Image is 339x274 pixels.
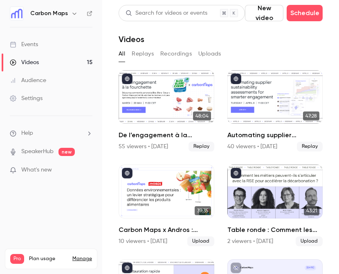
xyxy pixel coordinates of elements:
button: published [122,168,132,178]
h2: Carbon Maps x Andros : Données environnementales : un lévier stratégique pour différencier les pr... [119,225,214,235]
span: Upload [187,236,214,246]
span: Help [21,129,33,138]
button: All [119,47,125,60]
button: Schedule [287,5,323,21]
span: Replay [189,142,214,151]
a: 39:35Carbon Maps x Andros : Données environnementales : un lévier stratégique pour différencier l... [119,165,214,246]
span: 39:35 [195,206,211,215]
span: 47:28 [303,111,319,120]
span: Upload [296,236,323,246]
img: Carbon Maps [10,7,23,20]
a: SpeakerHub [21,147,54,156]
span: Replay [297,142,323,151]
span: Pro [10,254,24,264]
a: 48:04De l’engagement à la fourchette: Carbon Maps x Bleu-Blanc-Cœur55 viewers • [DATE]Replay [119,70,214,151]
button: unpublished [231,263,241,273]
span: 43:21 [304,206,319,215]
span: What's new [21,166,52,174]
button: published [231,168,241,178]
h2: De l’engagement à la fourchette: Carbon Maps x Bleu-Blanc-Cœur [119,130,214,140]
button: published [122,74,132,84]
button: Recordings [160,47,192,60]
div: 55 viewers • [DATE] [119,143,168,151]
li: help-dropdown-opener [10,129,92,138]
span: [DATE] [305,265,316,270]
li: De l’engagement à la fourchette: Carbon Maps x Bleu-Blanc-Cœur [119,70,214,151]
li: Carbon Maps x Andros : Données environnementales : un lévier stratégique pour différencier les pr... [119,165,214,246]
a: 43:21Table ronde : Comment les métiers peuvent-ils s’articuler avec la RSE pour accélérer la déca... [227,165,323,246]
button: Uploads [198,47,221,60]
div: Events [10,40,38,49]
span: 48:04 [193,111,211,120]
div: 2 viewers • [DATE] [227,237,273,245]
a: Manage [72,256,92,262]
p: Carbon Maps [240,266,254,270]
li: Table ronde : Comment les métiers peuvent-ils s’articuler avec la RSE pour accélérer la décarbona... [227,165,323,246]
div: Audience [10,76,46,85]
button: published [231,74,241,84]
div: Settings [10,94,43,102]
div: Videos [10,58,39,67]
h6: Carbon Maps [30,9,68,18]
div: Search for videos or events [126,9,207,18]
iframe: Noticeable Trigger [83,167,92,174]
section: Videos [119,5,323,269]
button: New video [245,5,283,21]
li: Automating supplier sustainability assessments for smarter engagement [227,70,323,151]
div: 40 viewers • [DATE] [227,143,277,151]
div: 10 viewers • [DATE] [119,237,167,245]
span: new [58,148,75,156]
h2: Automating supplier sustainability assessments for smarter engagement [227,130,323,140]
button: Replays [132,47,154,60]
button: published [122,263,132,273]
a: 47:28Automating supplier sustainability assessments for smarter engagement40 viewers • [DATE]Replay [227,70,323,151]
h1: Videos [119,34,144,44]
h2: Table ronde : Comment les métiers peuvent-ils s’articuler avec la RSE pour accélérer la décarbona... [227,225,323,235]
span: Plan usage [29,256,67,262]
